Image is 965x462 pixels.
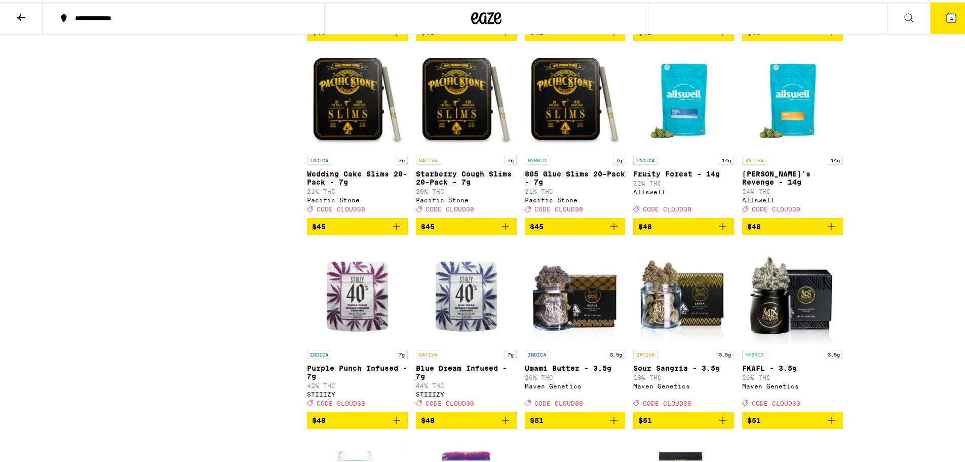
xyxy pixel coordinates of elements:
[307,241,408,410] a: Open page for Purple Punch Infused - 7g from STIIIZY
[633,216,734,233] button: Add to bag
[643,398,691,405] span: CODE CLOUD30
[307,410,408,427] button: Add to bag
[525,348,549,357] p: INDICA
[505,348,517,357] p: 7g
[742,362,843,370] p: FKAFL - 3.5g
[416,362,517,378] p: Blue Dream Infused - 7g
[416,410,517,427] button: Add to bag
[638,221,652,229] span: $48
[742,168,843,184] p: [PERSON_NAME]'s Revenge - 14g
[307,195,408,201] div: Pacific Stone
[742,348,766,357] p: HYBRID
[742,154,766,163] p: SATIVA
[633,410,734,427] button: Add to bag
[633,168,734,176] p: Fruity Forest - 14g
[416,241,517,343] img: STIIIZY - Blue Dream Infused - 7g
[426,204,474,211] span: CODE CLOUD30
[312,221,326,229] span: $45
[505,154,517,163] p: 7g
[416,241,517,410] a: Open page for Blue Dream Infused - 7g from STIIIZY
[633,241,734,410] a: Open page for Sour Sangria - 3.5g from Maven Genetics
[633,362,734,370] p: Sour Sangria - 3.5g
[307,362,408,378] p: Purple Punch Infused - 7g
[633,154,658,163] p: INDICA
[416,47,517,216] a: Open page for Starberry Cough Slims 20-Pack - 7g from Pacific Stone
[525,241,626,343] img: Maven Genetics - Umami Butter - 3.5g
[633,47,734,216] a: Open page for Fruity Forest - 14g from Allswell
[416,168,517,184] p: Starberry Cough Slims 20-Pack - 7g
[307,168,408,184] p: Wedding Cake Slims 20-Pack - 7g
[525,195,626,201] div: Pacific Stone
[307,216,408,233] button: Add to bag
[525,154,549,163] p: HYBRID
[525,241,626,410] a: Open page for Umami Butter - 3.5g from Maven Genetics
[416,195,517,201] div: Pacific Stone
[752,204,800,211] span: CODE CLOUD30
[716,348,734,357] p: 3.5g
[416,186,517,193] p: 20% THC
[416,389,517,396] div: STIIIZY
[742,381,843,387] div: Maven Genetics
[742,216,843,233] button: Add to bag
[307,154,331,163] p: INDICA
[742,47,843,149] img: Allswell - Jack's Revenge - 14g
[742,195,843,201] div: Allswell
[307,47,408,216] a: Open page for Wedding Cake Slims 20-Pack - 7g from Pacific Stone
[742,241,843,410] a: Open page for FKAFL - 3.5g from Maven Genetics
[525,410,626,427] button: Add to bag
[633,348,658,357] p: SATIVA
[307,380,408,387] p: 42% THC
[307,389,408,396] div: STIIIZY
[643,204,691,211] span: CODE CLOUD30
[6,7,73,15] span: Hi. Need any help?
[416,47,517,149] img: Pacific Stone - Starberry Cough Slims 20-Pack - 7g
[719,154,734,163] p: 14g
[742,372,843,379] p: 26% THC
[613,154,625,163] p: 7g
[525,186,626,193] p: 21% THC
[534,204,583,211] span: CODE CLOUD30
[752,398,800,405] span: CODE CLOUD30
[828,154,843,163] p: 14g
[633,381,734,387] div: Maven Genetics
[317,204,365,211] span: CODE CLOUD30
[307,186,408,193] p: 21% THC
[426,398,474,405] span: CODE CLOUD30
[317,398,365,405] span: CODE CLOUD30
[530,414,544,422] span: $51
[525,47,626,149] img: Pacific Stone - 805 Glue Slims 20-Pack - 7g
[525,372,626,379] p: 26% THC
[742,186,843,193] p: 24% THC
[633,178,734,185] p: 22% THC
[638,414,652,422] span: $51
[633,187,734,193] div: Allswell
[525,216,626,233] button: Add to bag
[633,241,734,343] img: Maven Genetics - Sour Sangria - 3.5g
[742,410,843,427] button: Add to bag
[633,372,734,379] p: 28% THC
[607,348,625,357] p: 3.5g
[421,221,435,229] span: $45
[307,241,408,343] img: STIIIZY - Purple Punch Infused - 7g
[312,414,326,422] span: $48
[416,348,440,357] p: SATIVA
[307,348,331,357] p: INDICA
[742,47,843,216] a: Open page for Jack's Revenge - 14g from Allswell
[396,348,408,357] p: 7g
[525,362,626,370] p: Umami Butter - 3.5g
[633,47,734,149] img: Allswell - Fruity Forest - 14g
[742,241,843,343] img: Maven Genetics - FKAFL - 3.5g
[525,381,626,387] div: Maven Genetics
[416,380,517,387] p: 44% THC
[396,154,408,163] p: 7g
[950,14,953,20] span: 4
[530,221,544,229] span: $45
[525,47,626,216] a: Open page for 805 Glue Slims 20-Pack - 7g from Pacific Stone
[825,348,843,357] p: 3.5g
[421,414,435,422] span: $48
[525,168,626,184] p: 805 Glue Slims 20-Pack - 7g
[416,154,440,163] p: SATIVA
[747,414,761,422] span: $51
[307,47,408,149] img: Pacific Stone - Wedding Cake Slims 20-Pack - 7g
[747,221,761,229] span: $48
